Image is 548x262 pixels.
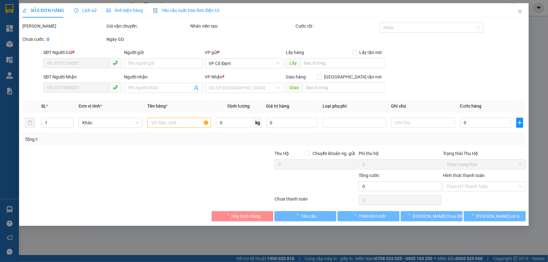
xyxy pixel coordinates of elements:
span: Lấy hàng [286,50,304,55]
div: Người gửi [124,49,202,56]
th: Loại phụ phí [320,100,389,112]
span: Giao hàng [286,74,306,79]
span: Chọn trạng thái [447,160,522,169]
button: Thêm ĐH mới [338,211,399,221]
span: Giá trị hàng [266,104,290,109]
button: delete [25,118,35,128]
input: VD: Bàn, Ghế [147,118,211,128]
span: plus [517,120,523,125]
span: Thu Hộ [274,151,289,156]
input: Ghi Chú [391,118,455,128]
span: loading [406,214,413,218]
span: Thêm ĐH mới [359,213,385,220]
div: Người nhận [124,73,202,80]
span: loading [352,214,359,218]
span: loading [225,214,231,218]
span: VP Cổ Đạm [209,59,279,68]
div: SĐT Người Nhận [43,73,122,80]
span: edit [22,8,27,13]
span: Lấy tận nơi [357,49,384,56]
input: Dọc đường [302,83,384,93]
span: phone [113,85,118,90]
span: Khác [82,118,138,127]
span: picture [106,8,111,13]
label: Hình thức thanh toán [443,173,485,178]
span: SL [41,104,46,109]
span: kg [255,118,261,128]
div: [PERSON_NAME]: [22,23,105,29]
span: Cước hàng [460,104,482,109]
span: Giao [286,83,302,93]
div: Ngày GD: [106,36,189,43]
span: Ảnh kiện hàng [106,8,143,13]
div: SĐT Người Gửi [43,49,122,56]
span: Hủy Đơn Hàng [231,213,260,220]
span: VP Nhận [205,74,223,79]
span: user-add [194,85,199,90]
span: [GEOGRAPHIC_DATA] tận nơi [322,73,384,80]
span: Định lượng [227,104,250,109]
button: plus [516,118,523,128]
div: Chưa thanh toán [274,195,358,206]
span: Tổng cước [359,173,379,178]
div: Nhân viên tạo: [191,23,295,29]
li: Cổ Đạm, xã [GEOGRAPHIC_DATA], [GEOGRAPHIC_DATA] [59,15,263,23]
button: Close [511,3,529,21]
span: Chuyển khoản ng. gửi [310,150,357,157]
b: GỬI : VP Cổ Đạm [8,45,73,56]
span: Tên hàng [147,104,168,109]
div: Gói vận chuyển: [106,23,189,29]
button: Yêu cầu [275,211,337,221]
div: Cước rồi : [296,23,378,29]
span: Yêu cầu xuất hóa đơn điện tử [153,8,219,13]
div: Trạng thái Thu Hộ [443,150,526,157]
span: [PERSON_NAME] và In [476,213,520,220]
img: logo.jpg [8,8,39,39]
div: Tổng: 1 [25,136,212,143]
span: loading [469,214,476,218]
b: 0 [47,37,49,42]
button: [PERSON_NAME] và In [464,211,526,221]
span: Đơn vị tính [79,104,102,109]
input: Dọc đường [300,58,384,68]
span: [PERSON_NAME] thay đổi [413,213,463,220]
span: Lấy [286,58,300,68]
span: clock-circle [74,8,79,13]
span: loading [294,214,301,218]
span: Lịch sử [74,8,96,13]
div: Chưa cước : [22,36,105,43]
span: close [518,9,523,14]
li: Hotline: 1900252555 [59,23,263,31]
span: Yêu cầu [301,213,317,220]
span: phone [113,60,118,65]
div: VP gửi [205,49,283,56]
button: [PERSON_NAME] thay đổi [401,211,463,221]
div: Phí thu hộ [359,150,442,159]
span: SỬA ĐƠN HÀNG [22,8,64,13]
button: Hủy Đơn Hàng [212,211,274,221]
th: Ghi chú [389,100,458,112]
img: icon [153,8,158,13]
